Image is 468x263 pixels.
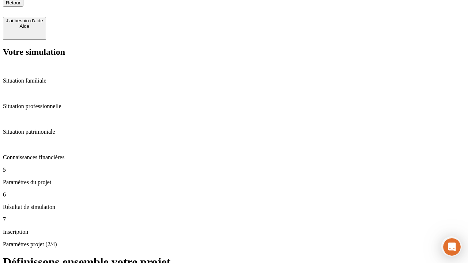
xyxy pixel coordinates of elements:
[3,229,465,235] p: Inscription
[3,129,465,135] p: Situation patrimoniale
[3,179,465,186] p: Paramètres du projet
[6,18,43,23] div: J’ai besoin d'aide
[3,191,465,198] p: 6
[6,23,43,29] div: Aide
[3,167,465,173] p: 5
[443,238,461,256] iframe: Intercom live chat
[3,216,465,223] p: 7
[3,77,465,84] p: Situation familiale
[3,204,465,210] p: Résultat de simulation
[3,103,465,110] p: Situation professionnelle
[3,241,465,248] p: Paramètres projet (2/4)
[3,47,465,57] h2: Votre simulation
[3,17,46,40] button: J’ai besoin d'aideAide
[3,154,465,161] p: Connaissances financières
[441,236,462,257] iframe: Intercom live chat discovery launcher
